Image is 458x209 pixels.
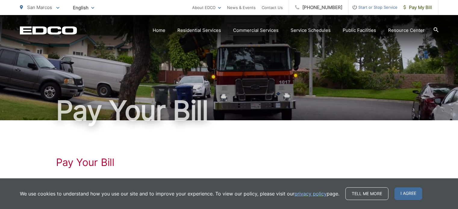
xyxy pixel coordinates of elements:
[56,177,402,185] p: to View, Pay, and Manage Your Bill Online
[388,27,425,34] a: Resource Center
[294,190,327,197] a: privacy policy
[20,96,438,126] h1: Pay Your Bill
[343,27,376,34] a: Public Facilities
[56,177,78,185] a: Click Here
[27,5,52,10] span: San Marcos
[291,27,331,34] a: Service Schedules
[394,187,422,200] span: I agree
[177,27,221,34] a: Residential Services
[403,4,432,11] span: Pay My Bill
[20,190,339,197] p: We use cookies to understand how you use our site and to improve your experience. To view our pol...
[56,156,402,168] h1: Pay Your Bill
[68,2,99,13] span: English
[20,26,77,35] a: EDCD logo. Return to the homepage.
[262,4,283,11] a: Contact Us
[192,4,221,11] a: About EDCO
[345,187,388,200] a: Tell me more
[153,27,165,34] a: Home
[227,4,256,11] a: News & Events
[233,27,279,34] a: Commercial Services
